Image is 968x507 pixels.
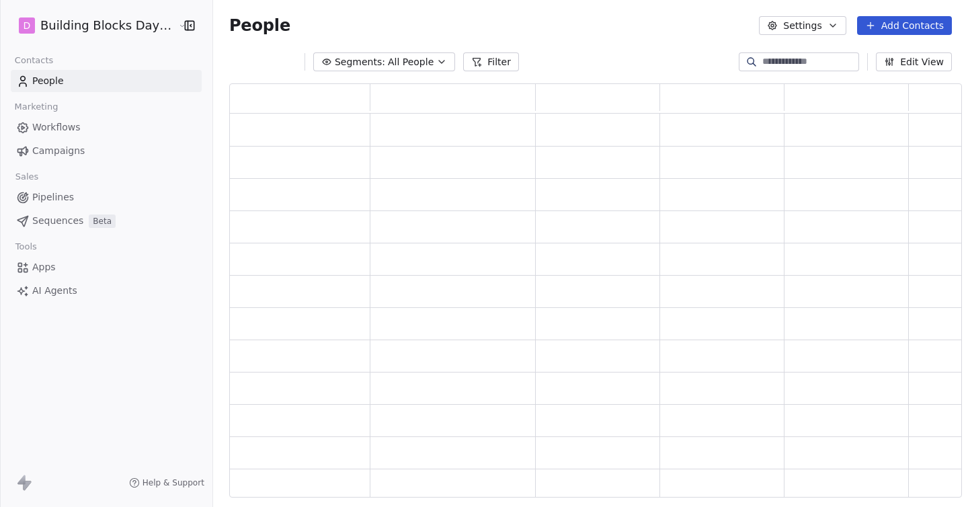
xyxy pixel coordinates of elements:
[32,284,77,298] span: AI Agents
[876,52,952,71] button: Edit View
[11,140,202,162] a: Campaigns
[9,97,64,117] span: Marketing
[9,237,42,257] span: Tools
[335,55,385,69] span: Segments:
[388,55,434,69] span: All People
[11,116,202,139] a: Workflows
[759,16,846,35] button: Settings
[229,15,290,36] span: People
[32,74,64,88] span: People
[143,477,204,488] span: Help & Support
[40,17,175,34] span: Building Blocks Day Nurseries
[89,214,116,228] span: Beta
[24,19,31,32] span: D
[16,14,168,37] button: DBuilding Blocks Day Nurseries
[11,70,202,92] a: People
[9,50,59,71] span: Contacts
[11,210,202,232] a: SequencesBeta
[32,214,83,228] span: Sequences
[9,167,44,187] span: Sales
[32,260,56,274] span: Apps
[11,256,202,278] a: Apps
[32,190,74,204] span: Pipelines
[11,280,202,302] a: AI Agents
[11,186,202,208] a: Pipelines
[857,16,952,35] button: Add Contacts
[129,477,204,488] a: Help & Support
[32,144,85,158] span: Campaigns
[32,120,81,134] span: Workflows
[463,52,519,71] button: Filter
